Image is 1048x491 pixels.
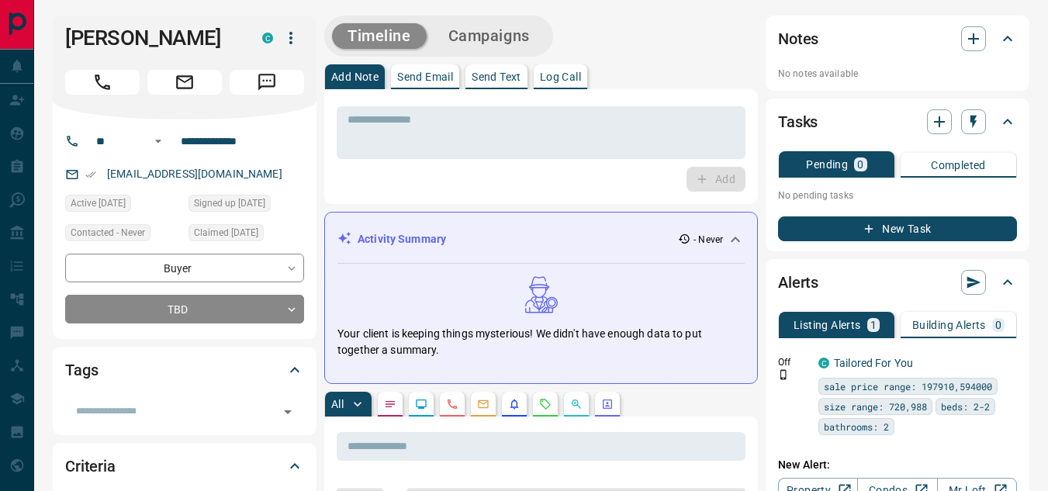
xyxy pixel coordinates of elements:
[778,109,818,134] h2: Tasks
[824,379,992,394] span: sale price range: 197910,594000
[65,26,239,50] h1: [PERSON_NAME]
[277,401,299,423] button: Open
[778,369,789,380] svg: Push Notification Only
[834,357,913,369] a: Tailored For You
[65,295,304,323] div: TBD
[912,320,986,330] p: Building Alerts
[539,398,552,410] svg: Requests
[446,398,458,410] svg: Calls
[472,71,521,82] p: Send Text
[824,419,889,434] span: bathrooms: 2
[601,398,614,410] svg: Agent Actions
[794,320,861,330] p: Listing Alerts
[71,225,145,240] span: Contacted - Never
[778,20,1017,57] div: Notes
[778,264,1017,301] div: Alerts
[397,71,453,82] p: Send Email
[508,398,521,410] svg: Listing Alerts
[65,254,304,282] div: Buyer
[857,159,863,170] p: 0
[149,132,168,150] button: Open
[337,225,745,254] div: Activity Summary- Never
[107,168,282,180] a: [EMAIL_ADDRESS][DOMAIN_NAME]
[65,195,181,216] div: Thu Apr 11 2024
[778,67,1017,81] p: No notes available
[331,71,379,82] p: Add Note
[65,448,304,485] div: Criteria
[189,195,304,216] div: Sat Jun 25 2022
[85,169,96,180] svg: Email Verified
[693,233,723,247] p: - Never
[331,399,344,410] p: All
[384,398,396,410] svg: Notes
[71,195,126,211] span: Active [DATE]
[65,351,304,389] div: Tags
[65,454,116,479] h2: Criteria
[778,216,1017,241] button: New Task
[477,398,489,410] svg: Emails
[230,70,304,95] span: Message
[778,103,1017,140] div: Tasks
[262,33,273,43] div: condos.ca
[778,26,818,51] h2: Notes
[189,224,304,246] div: Thu Apr 11 2024
[433,23,545,49] button: Campaigns
[65,70,140,95] span: Call
[415,398,427,410] svg: Lead Browsing Activity
[147,70,222,95] span: Email
[778,184,1017,207] p: No pending tasks
[995,320,1001,330] p: 0
[332,23,427,49] button: Timeline
[337,326,745,358] p: Your client is keeping things mysterious! We didn't have enough data to put together a summary.
[870,320,877,330] p: 1
[358,231,446,247] p: Activity Summary
[941,399,990,414] span: beds: 2-2
[194,225,258,240] span: Claimed [DATE]
[778,355,809,369] p: Off
[824,399,927,414] span: size range: 720,988
[65,358,98,382] h2: Tags
[540,71,581,82] p: Log Call
[806,159,848,170] p: Pending
[194,195,265,211] span: Signed up [DATE]
[818,358,829,368] div: condos.ca
[778,457,1017,473] p: New Alert:
[931,160,986,171] p: Completed
[778,270,818,295] h2: Alerts
[570,398,583,410] svg: Opportunities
